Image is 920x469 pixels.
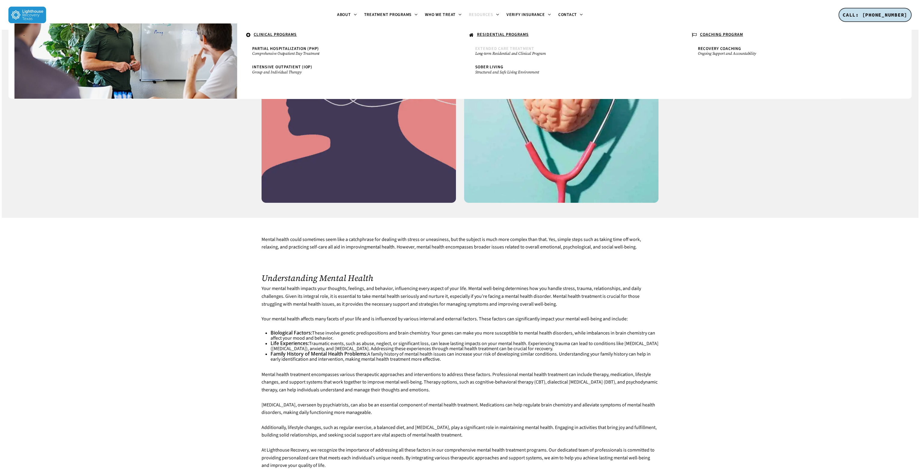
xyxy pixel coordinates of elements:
span: Resources [469,12,493,18]
a: Partial Hospitalization (PHP)Comprehensive Outpatient Day Treatment [249,44,448,59]
span: . [23,32,25,38]
p: Your mental health affects many facets of your life and is influenced by various internal and ext... [262,315,658,330]
span: Verify Insurance [506,12,545,18]
h2: Understanding Mental Health [262,273,658,283]
strong: Biological Factors: [271,329,312,336]
small: Ongoing Support and Accountability [698,51,891,56]
span: Intensive Outpatient (IOP) [252,64,312,70]
strong: Family History of Mental Health Problems: [271,350,367,357]
span: Who We Treat [425,12,456,18]
p: Mental health treatment encompasses various therapeutic approaches and interventions to address t... [262,371,658,401]
a: Contact [555,13,587,17]
p: Additionally, lifestyle changes, such as regular exercise, a balanced diet, and [MEDICAL_DATA], p... [262,424,658,446]
li: These involve genetic predispositions and brain chemistry. Your genes can make you more susceptib... [271,330,658,341]
a: Recovery CoachingOngoing Support and Accountability [695,44,894,59]
small: Comprehensive Outpatient Day Treatment [252,51,445,56]
a: About [333,13,361,17]
span: About [337,12,351,18]
span: CALL: [PHONE_NUMBER] [843,12,907,18]
a: CALL: [PHONE_NUMBER] [838,8,912,22]
span: Sober Living [475,64,503,70]
span: Partial Hospitalization (PHP) [252,46,319,52]
span: Recovery Coaching [698,46,741,52]
li: A family history of mental health issues can increase your risk of developing similar conditions.... [271,351,658,362]
a: Who We Treat [421,13,465,17]
p: Mental health could sometimes seem like a catchphrase for dealing with stress or uneasiness, but ... [262,236,658,258]
a: Verify Insurance [503,13,555,17]
small: Structured and Safe Living Environment [475,70,668,75]
span: Treatment Programs [364,12,412,18]
p: [MEDICAL_DATA], overseen by psychiatrists, can also be an essential component of mental health tr... [262,401,658,424]
u: CLINICAL PROGRAMS [254,32,297,38]
a: Sober LivingStructured and Safe Living Environment [472,62,671,77]
small: Long-term Residential and Clinical Program [475,51,668,56]
small: Group and Individual Therapy [252,70,445,75]
img: Lighthouse Recovery Texas [8,7,46,23]
strong: Life Experiences: [271,340,309,347]
a: . [20,29,231,40]
a: RESIDENTIAL PROGRAMS [466,29,677,41]
u: RESIDENTIAL PROGRAMS [477,32,529,38]
u: COACHING PROGRAM [700,32,743,38]
a: mental health [367,244,395,250]
span: Extended Care Treatment [475,46,534,52]
a: Resources [465,13,503,17]
a: CLINICAL PROGRAMS [243,29,454,41]
a: Treatment Programs [361,13,422,17]
a: Extended Care TreatmentLong-term Residential and Clinical Program [472,44,671,59]
li: Traumatic events, such as abuse, neglect, or significant loss, can leave lasting impacts on your ... [271,341,658,351]
p: Your mental health impacts your thoughts, feelings, and behavior, influencing every aspect of you... [262,285,658,315]
span: Contact [558,12,577,18]
a: Intensive Outpatient (IOP)Group and Individual Therapy [249,62,448,77]
a: COACHING PROGRAM [689,29,900,41]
